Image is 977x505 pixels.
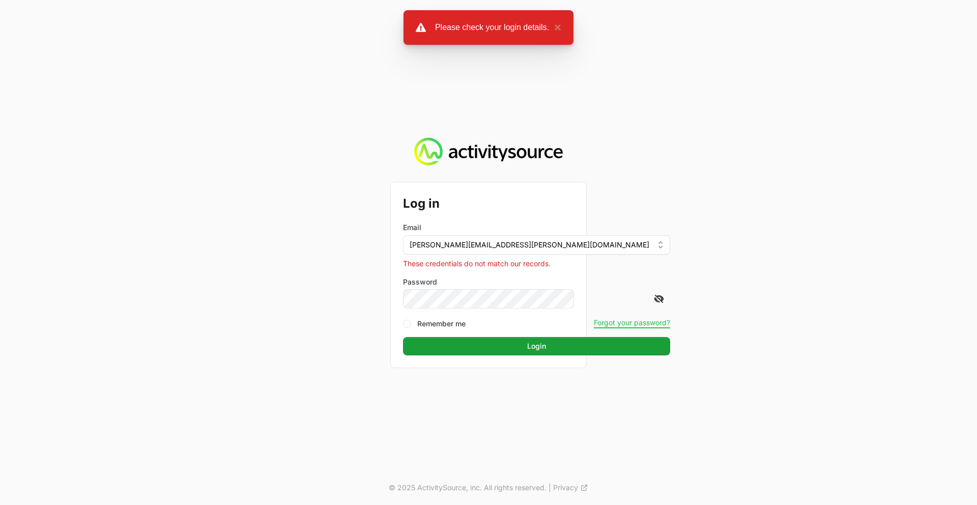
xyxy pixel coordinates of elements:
img: Activity Source [414,137,562,166]
label: Remember me [417,319,466,329]
p: These credentials do not match our records. [403,259,670,269]
h2: Log in [403,194,670,213]
button: [PERSON_NAME][EMAIL_ADDRESS][PERSON_NAME][DOMAIN_NAME] [403,235,670,255]
button: Login [403,337,670,355]
label: Email [403,222,421,233]
button: Forgot your password? [594,318,670,327]
span: | [549,483,551,493]
div: Please check your login details. [435,21,549,34]
button: close [549,21,561,34]
p: © 2025 ActivitySource, inc. All rights reserved. [389,483,547,493]
span: Login [527,340,546,352]
label: Password [403,277,670,287]
span: [PERSON_NAME][EMAIL_ADDRESS][PERSON_NAME][DOMAIN_NAME] [410,240,649,250]
a: Privacy [553,483,588,493]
